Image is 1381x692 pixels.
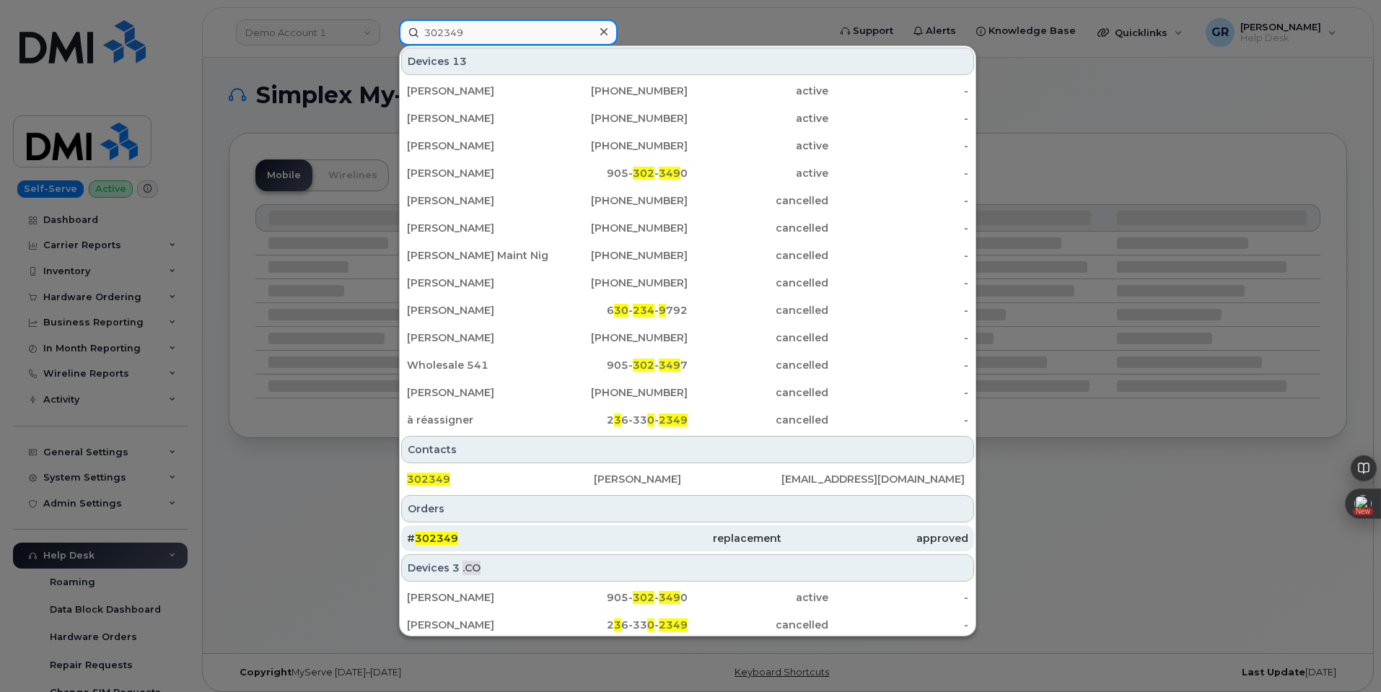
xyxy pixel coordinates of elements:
[688,276,828,290] div: cancelled
[688,139,828,153] div: active
[828,221,969,235] div: -
[407,193,548,208] div: [PERSON_NAME]
[548,618,688,632] div: 2 6-33 -
[407,248,548,263] div: [PERSON_NAME] Maint Night
[548,276,688,290] div: [PHONE_NUMBER]
[828,276,969,290] div: -
[401,407,974,433] a: à réassigner236-330-2349cancelled-
[781,531,968,546] div: approved
[407,276,548,290] div: [PERSON_NAME]
[407,385,548,400] div: [PERSON_NAME]
[401,554,974,582] div: Devices
[633,167,654,180] span: 302
[401,612,974,638] a: [PERSON_NAME]236-330-2349cancelled-
[828,193,969,208] div: -
[401,325,974,351] a: [PERSON_NAME][PHONE_NUMBER]cancelled-
[401,466,974,492] a: 302349[PERSON_NAME][EMAIL_ADDRESS][DOMAIN_NAME]
[614,413,621,426] span: 3
[548,590,688,605] div: 905- - 0
[828,111,969,126] div: -
[633,591,654,604] span: 302
[647,618,654,631] span: 0
[659,618,688,631] span: 2349
[407,330,548,345] div: [PERSON_NAME]
[688,413,828,427] div: cancelled
[659,591,680,604] span: 349
[407,221,548,235] div: [PERSON_NAME]
[688,193,828,208] div: cancelled
[828,413,969,427] div: -
[415,532,458,545] span: 302349
[548,193,688,208] div: [PHONE_NUMBER]
[781,472,968,486] div: [EMAIL_ADDRESS][DOMAIN_NAME]
[401,215,974,241] a: [PERSON_NAME][PHONE_NUMBER]cancelled-
[659,167,680,180] span: 349
[548,385,688,400] div: [PHONE_NUMBER]
[688,358,828,372] div: cancelled
[407,84,548,98] div: [PERSON_NAME]
[594,531,781,546] div: replacement
[594,472,781,486] div: [PERSON_NAME]
[688,248,828,263] div: cancelled
[688,84,828,98] div: active
[401,48,974,75] div: Devices
[688,221,828,235] div: cancelled
[401,352,974,378] a: Wholesale 541905-302-3497cancelled-
[407,618,548,632] div: [PERSON_NAME]
[688,618,828,632] div: cancelled
[828,303,969,317] div: -
[401,297,974,323] a: [PERSON_NAME]630-234-9792cancelled-
[548,221,688,235] div: [PHONE_NUMBER]
[401,584,974,610] a: [PERSON_NAME]905-302-3490active-
[407,139,548,153] div: [PERSON_NAME]
[828,330,969,345] div: -
[548,166,688,180] div: 905- - 0
[401,78,974,104] a: [PERSON_NAME][PHONE_NUMBER]active-
[688,166,828,180] div: active
[688,303,828,317] div: cancelled
[401,525,974,551] a: #302349replacementapproved
[659,304,666,317] span: 9
[407,358,548,372] div: Wholesale 541
[828,166,969,180] div: -
[407,111,548,126] div: [PERSON_NAME]
[659,359,680,372] span: 349
[407,413,548,427] div: à réassigner
[401,270,974,296] a: [PERSON_NAME][PHONE_NUMBER]cancelled-
[401,495,974,522] div: Orders
[647,413,654,426] span: 0
[633,359,654,372] span: 302
[401,188,974,214] a: [PERSON_NAME][PHONE_NUMBER]cancelled-
[688,590,828,605] div: active
[548,84,688,98] div: [PHONE_NUMBER]
[452,561,460,575] span: 3
[688,330,828,345] div: cancelled
[407,531,594,546] div: #
[633,304,654,317] span: 234
[828,358,969,372] div: -
[401,160,974,186] a: [PERSON_NAME]905-302-3490active-
[401,105,974,131] a: [PERSON_NAME][PHONE_NUMBER]active-
[614,304,628,317] span: 30
[548,358,688,372] div: 905- - 7
[407,166,548,180] div: [PERSON_NAME]
[688,385,828,400] div: cancelled
[659,413,688,426] span: 2349
[548,248,688,263] div: [PHONE_NUMBER]
[548,303,688,317] div: 6 - - 792
[548,111,688,126] div: [PHONE_NUMBER]
[401,436,974,463] div: Contacts
[828,84,969,98] div: -
[548,330,688,345] div: [PHONE_NUMBER]
[548,139,688,153] div: [PHONE_NUMBER]
[407,303,548,317] div: [PERSON_NAME]
[614,618,621,631] span: 3
[407,473,450,486] span: 302349
[401,380,974,406] a: [PERSON_NAME][PHONE_NUMBER]cancelled-
[828,618,969,632] div: -
[401,242,974,268] a: [PERSON_NAME] Maint Night[PHONE_NUMBER]cancelled-
[828,248,969,263] div: -
[401,133,974,159] a: [PERSON_NAME][PHONE_NUMBER]active-
[548,413,688,427] div: 2 6-33 -
[828,590,969,605] div: -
